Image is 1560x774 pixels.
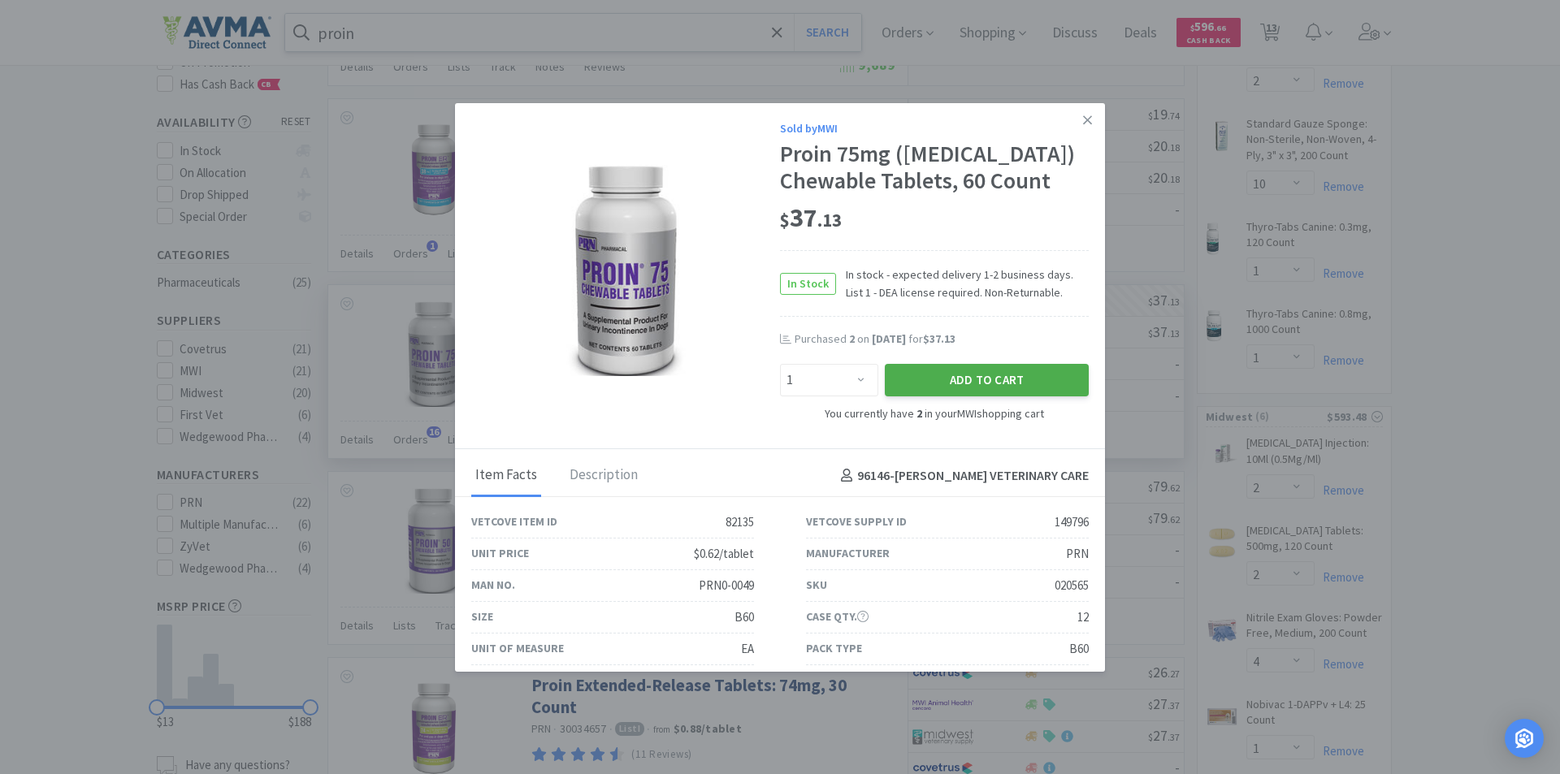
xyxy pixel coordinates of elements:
[795,331,1089,348] div: Purchased on for
[471,576,515,594] div: Man No.
[734,608,754,627] div: B60
[806,544,890,562] div: Manufacturer
[726,512,754,532] div: 82135
[885,364,1089,396] button: Add to Cart
[806,608,869,625] div: Case Qty.
[471,456,541,496] div: Item Facts
[699,576,754,595] div: PRN0-0049
[849,331,855,346] span: 2
[817,209,842,231] span: . 13
[806,671,826,689] div: URL
[780,404,1089,422] div: You currently have in your MWI shopping cart
[923,331,955,346] span: $37.13
[1069,639,1089,659] div: B60
[780,141,1089,195] div: Proin 75mg ([MEDICAL_DATA]) Chewable Tablets, 60 Count
[741,639,754,659] div: EA
[1505,719,1544,758] div: Open Intercom Messenger
[834,465,1089,486] h4: 96146 - [PERSON_NAME] VETERINARY CARE
[780,201,842,234] span: 37
[471,671,526,689] div: List Price
[471,512,557,530] div: Vetcove Item ID
[806,639,862,657] div: Pack Type
[780,209,790,231] span: $
[806,512,907,530] div: Vetcove Supply ID
[872,331,906,346] span: [DATE]
[565,456,642,496] div: Description
[1055,512,1089,532] div: 149796
[471,544,529,562] div: Unit Price
[471,639,564,657] div: Unit of Measure
[471,608,493,625] div: Size
[780,119,1089,137] div: Sold by MWI
[1077,608,1089,627] div: 12
[806,576,827,594] div: SKU
[916,406,922,421] strong: 2
[781,274,835,294] span: In Stock
[694,544,754,564] div: $0.62/tablet
[555,165,695,376] img: 9dc7b29d502b48c2be4724d257ca39aa_149796.png
[1055,576,1089,595] div: 020565
[836,266,1089,302] span: In stock - expected delivery 1-2 business days. List 1 - DEA license required. Non-Returnable.
[723,671,754,690] div: $37.13
[1066,544,1089,564] div: PRN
